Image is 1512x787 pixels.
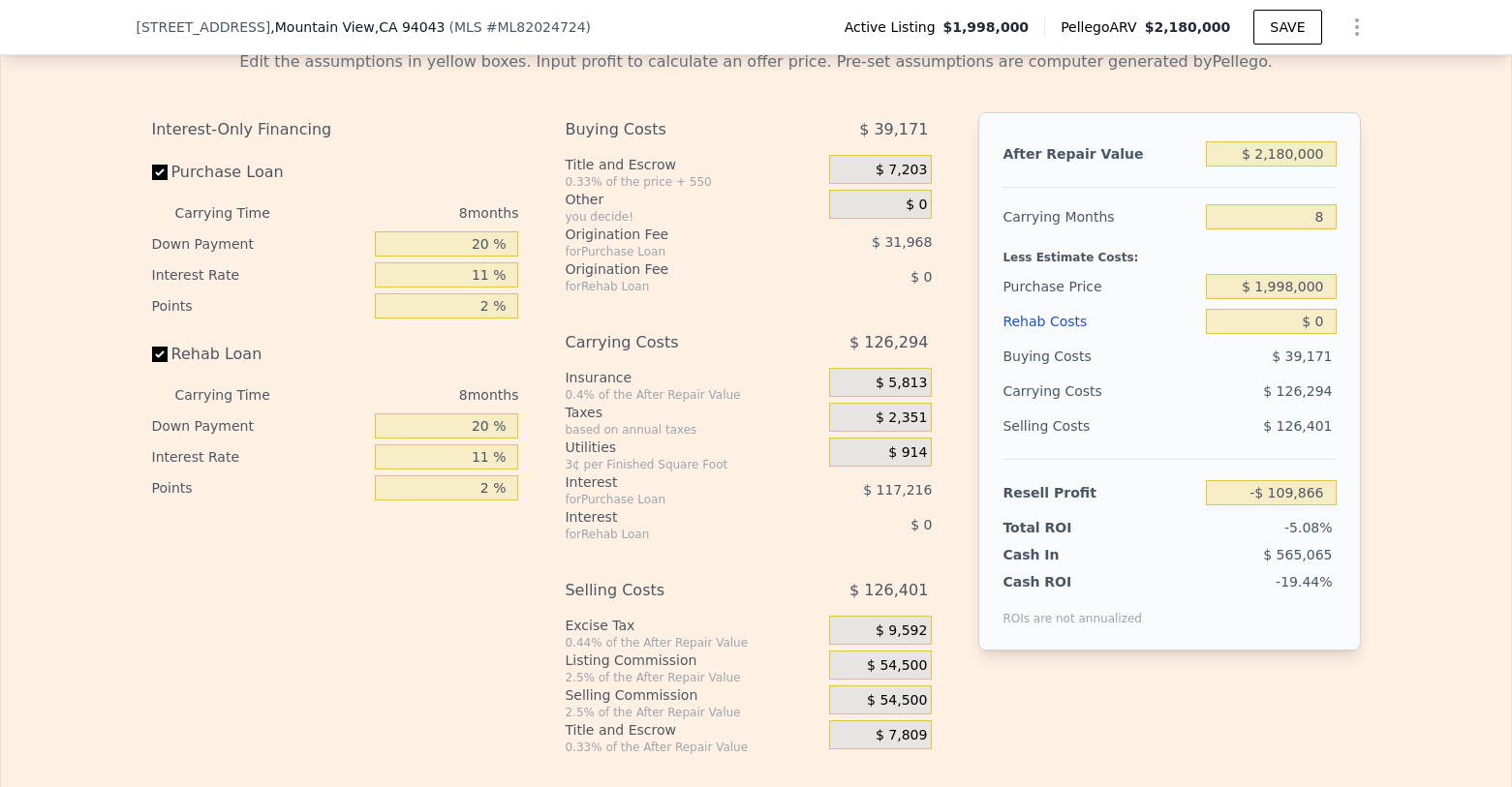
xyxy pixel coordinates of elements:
[565,279,781,294] div: for Rehab Loan
[1003,518,1124,537] div: Total ROI
[565,685,821,705] div: Selling Commission
[1003,269,1198,304] div: Purchase Price
[137,17,271,37] span: [STREET_ADDRESS]
[565,112,781,147] div: Buying Costs
[152,228,368,259] div: Down Payment
[1003,199,1198,234] div: Carrying Months
[876,727,927,744] span: $ 7,809
[565,457,821,472] div: 3¢ per Finished Square Foot
[1003,475,1198,510] div: Resell Profit
[876,409,927,427] span: $ 2,351
[565,422,821,438] div: based on annual taxes
[152,259,368,290] div: Interest Rate
[565,573,781,608] div: Selling Costs
[906,197,927,214] span: $ 0
[565,472,781,492] div: Interest
[1003,591,1142,626] div: ROIs are not annualized
[1253,10,1321,45] button: SAVE
[565,225,781,244] div: Origination Fee
[1263,383,1332,399] span: $ 126,294
[565,635,821,651] div: 0.44% of the After Repair Value
[1003,545,1124,564] div: Cash In
[565,368,821,387] div: Insurance
[1003,136,1198,171] div: After Repair Value
[270,17,445,37] span: , Mountain View
[449,17,592,37] div: ( )
[1284,520,1333,535] span: -5.08%
[152,112,519,147] div: Interest-Only Financing
[849,325,928,360] span: $ 126,294
[565,527,781,542] div: for Rehab Loan
[565,403,821,422] div: Taxes
[152,337,368,372] label: Rehab Loan
[309,379,519,410] div: 8 months
[910,517,932,532] span: $ 0
[565,325,781,360] div: Carrying Costs
[375,19,446,35] span: , CA 94043
[1276,574,1332,590] span: -19.44%
[845,17,943,37] span: Active Listing
[152,50,1361,74] div: Edit the assumptions in yellow boxes. Input profit to calculate an offer price. Pre-set assumptio...
[1003,409,1198,443] div: Selling Costs
[867,657,927,675] span: $ 54,500
[876,162,927,179] span: $ 7,203
[1061,17,1145,37] span: Pellego ARV
[876,622,927,640] span: $ 9,592
[152,347,168,362] input: Rehab Loan
[565,720,821,740] div: Title and Escrow
[1263,418,1332,434] span: $ 126,401
[152,165,168,180] input: Purchase Loan
[872,234,932,250] span: $ 31,968
[175,379,301,410] div: Carrying Time
[565,174,821,190] div: 0.33% of the price + 550
[565,209,821,225] div: you decide!
[876,375,927,392] span: $ 5,813
[867,692,927,710] span: $ 54,500
[152,441,368,472] div: Interest Rate
[910,269,932,285] span: $ 0
[565,190,821,209] div: Other
[565,740,821,755] div: 0.33% of the After Repair Value
[863,482,932,498] span: $ 117,216
[1272,348,1332,364] span: $ 39,171
[565,670,821,685] div: 2.5% of the After Repair Value
[1263,547,1332,562] span: $ 565,065
[565,616,821,635] div: Excise Tax
[565,507,781,527] div: Interest
[152,410,368,441] div: Down Payment
[1003,374,1124,409] div: Carrying Costs
[888,444,927,462] span: $ 914
[565,705,821,720] div: 2.5% of the After Repair Value
[1003,304,1198,339] div: Rehab Costs
[565,259,781,279] div: Origination Fee
[175,197,301,228] div: Carrying Time
[565,244,781,259] div: for Purchase Loan
[152,290,368,321] div: Points
[486,19,586,35] span: # ML82024724
[1003,572,1142,591] div: Cash ROI
[152,472,368,503] div: Points
[1003,234,1336,269] div: Less Estimate Costs:
[309,197,519,228] div: 8 months
[1338,8,1376,46] button: Show Options
[565,387,821,403] div: 0.4% of the After Repair Value
[565,651,821,670] div: Listing Commission
[943,17,1030,37] span: $1,998,000
[849,573,928,608] span: $ 126,401
[1003,339,1198,374] div: Buying Costs
[152,155,368,190] label: Purchase Loan
[1145,19,1231,35] span: $2,180,000
[565,492,781,507] div: for Purchase Loan
[454,19,482,35] span: MLS
[565,155,821,174] div: Title and Escrow
[859,112,928,147] span: $ 39,171
[565,438,821,457] div: Utilities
